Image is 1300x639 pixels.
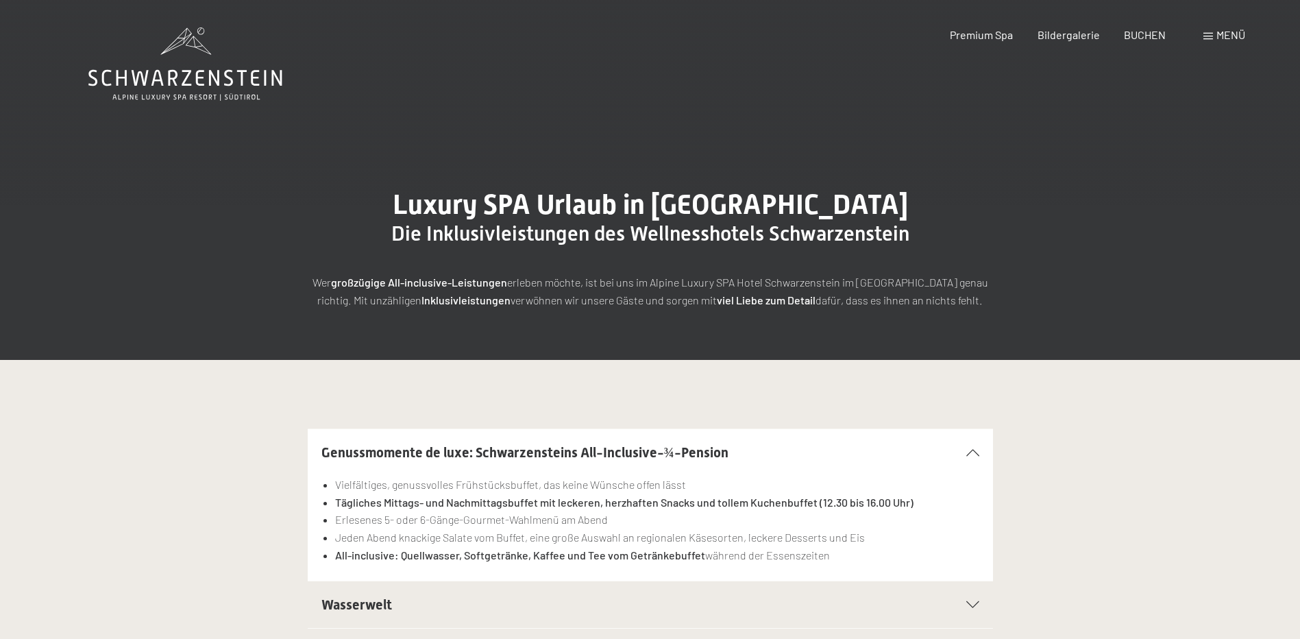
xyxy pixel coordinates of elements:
strong: All-inclusive: Quellwasser, Softgetränke, Kaffee und Tee vom Getränkebuffet [335,548,705,562]
span: Genussmomente de luxe: Schwarzensteins All-Inclusive-¾-Pension [321,444,728,461]
a: Premium Spa [950,28,1013,41]
strong: großzügige All-inclusive-Leistungen [331,276,507,289]
strong: viel Liebe zum Detail [717,293,815,306]
span: Menü [1216,28,1245,41]
span: Die Inklusivleistungen des Wellnesshotels Schwarzenstein [391,221,909,245]
span: Wasserwelt [321,596,392,613]
a: Bildergalerie [1038,28,1100,41]
li: Vielfältiges, genussvolles Frühstücksbuffet, das keine Wünsche offen lässt [335,476,979,494]
li: während der Essenszeiten [335,546,979,564]
strong: Inklusivleistungen [421,293,511,306]
strong: Tägliches Mittags- und Nachmittagsbuffet mit leckeren, herzhaften Snacks und tollem Kuchenbuffet ... [335,496,913,509]
p: Wer erleben möchte, ist bei uns im Alpine Luxury SPA Hotel Schwarzenstein im [GEOGRAPHIC_DATA] ge... [308,274,993,309]
li: Erlesenes 5- oder 6-Gänge-Gourmet-Wahlmenü am Abend [335,511,979,529]
li: Jeden Abend knackige Salate vom Buffet, eine große Auswahl an regionalen Käsesorten, leckere Dess... [335,529,979,546]
a: BUCHEN [1124,28,1166,41]
span: Luxury SPA Urlaub in [GEOGRAPHIC_DATA] [393,189,908,221]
